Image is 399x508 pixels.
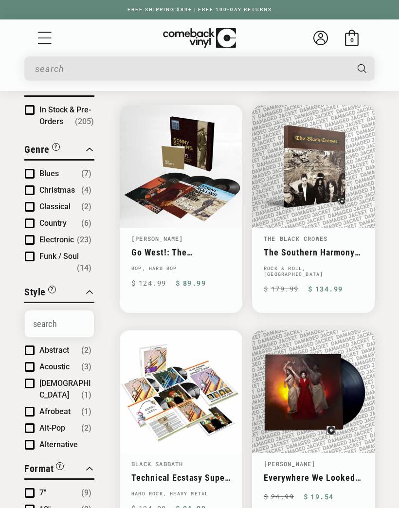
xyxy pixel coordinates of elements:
span: Number of products: (14) [77,262,91,274]
span: Number of products: (1) [81,406,91,417]
span: 0 [350,36,354,44]
span: Abstract [39,345,69,355]
div: Search [24,56,375,81]
button: Filter by Format [24,461,64,478]
span: Number of products: (2) [81,201,91,213]
a: Go West!: The Contemporary Records Albums [131,247,231,257]
span: Number of products: (23) [77,234,91,246]
span: [DEMOGRAPHIC_DATA] [39,379,91,399]
a: Technical Ecstasy Super Deluxe [131,472,231,483]
span: Number of products: (2) [81,345,91,356]
span: Alternative Rock [39,440,78,461]
span: Acoustic [39,362,70,371]
a: Black Sabbath [131,460,183,468]
span: Number of products: (3) [81,361,91,373]
a: The Black Crowes [264,235,327,242]
a: FREE SHIPPING $89+ | FREE 100-DAY RETURNS [118,7,282,12]
button: Search [349,56,376,81]
a: [PERSON_NAME] [131,235,183,242]
span: Afrobeat [39,407,71,416]
span: Alt-Pop [39,423,65,433]
summary: Menu [36,30,53,46]
span: Number of products: (4) [81,184,91,196]
span: Number of products: (7) [81,168,91,180]
span: 7" [39,488,46,497]
span: Funk / Soul [39,252,79,261]
span: Format [24,463,54,474]
span: Number of products: (9) [81,487,91,499]
button: Filter by Genre [24,142,60,159]
span: Number of products: (2) [81,422,91,434]
a: The Southern Harmony And Musical Companion [264,247,363,257]
input: When autocomplete results are available use up and down arrows to review and enter to select [35,59,348,79]
span: Christmas [39,185,75,195]
span: Number of products: (6) [81,218,91,229]
span: Stock Status [24,65,51,91]
span: Number of products: (1) [81,389,91,401]
span: Country [39,218,67,228]
button: Filter by Style [24,285,56,302]
span: Genre [24,144,50,155]
span: Blues [39,169,59,178]
a: [PERSON_NAME] [264,460,316,468]
span: Classical [39,202,71,211]
a: Everywhere We Looked Was Burning [264,472,363,483]
span: Number of products: (205) [75,116,94,127]
span: Number of products: (28) [77,451,91,462]
input: Search Options [25,310,94,337]
img: ComebackVinyl.com [163,28,236,48]
span: Electronic [39,235,74,244]
span: In Stock & Pre-Orders [39,105,91,126]
span: Style [24,286,46,298]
